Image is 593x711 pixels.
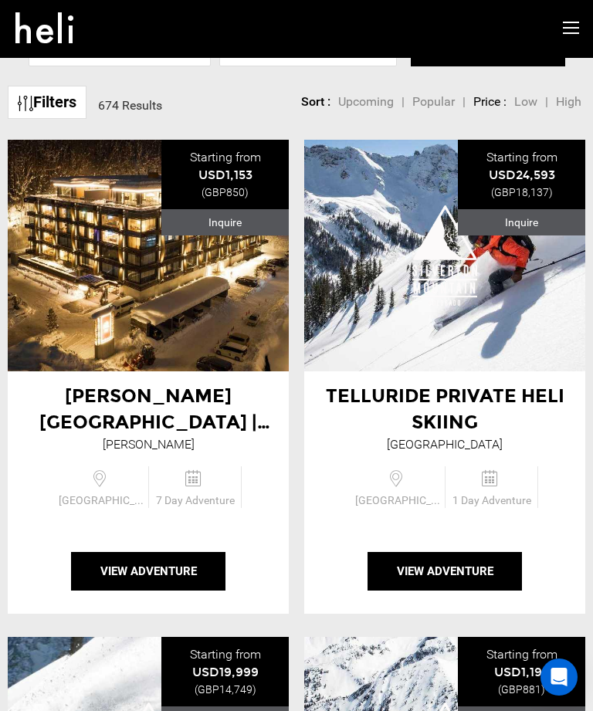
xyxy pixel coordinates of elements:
[161,209,289,235] div: Inquire
[412,94,455,109] span: Popular
[103,436,195,454] div: [PERSON_NAME]
[514,94,537,109] span: Low
[446,493,537,508] span: 1 Day Adventure
[198,168,252,182] span: USD1,153
[71,552,225,591] button: View Adventure
[491,186,553,198] span: (GBP18,137)
[458,209,585,235] div: Inquire
[387,436,503,454] div: [GEOGRAPHIC_DATA]
[540,659,578,696] div: Open Intercom Messenger
[39,384,270,460] span: [PERSON_NAME][GEOGRAPHIC_DATA] | [GEOGRAPHIC_DATA]
[338,94,394,109] span: Upcoming
[190,150,261,164] span: Starting from
[494,665,549,679] span: USD1,194
[18,96,33,111] img: btn-icon.svg
[8,86,86,119] a: Filters
[498,683,545,696] span: (GBP881)
[195,683,256,696] span: (GBP14,749)
[402,93,405,111] li: |
[545,93,548,111] li: |
[486,647,557,662] span: Starting from
[368,552,522,591] button: View Adventure
[202,186,249,198] span: (GBP850)
[556,94,581,109] span: High
[463,93,466,111] li: |
[301,93,330,111] li: Sort :
[192,665,259,679] span: USD19,999
[149,493,241,508] span: 7 Day Adventure
[473,93,507,111] li: Price :
[326,384,564,433] span: Telluride Private Heli Skiing
[387,205,503,306] img: images
[98,98,162,113] span: 674 Results
[190,647,261,662] span: Starting from
[489,168,555,182] span: USD24,593
[55,493,148,508] span: [GEOGRAPHIC_DATA]
[351,493,445,508] span: [GEOGRAPHIC_DATA]
[486,150,557,164] span: Starting from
